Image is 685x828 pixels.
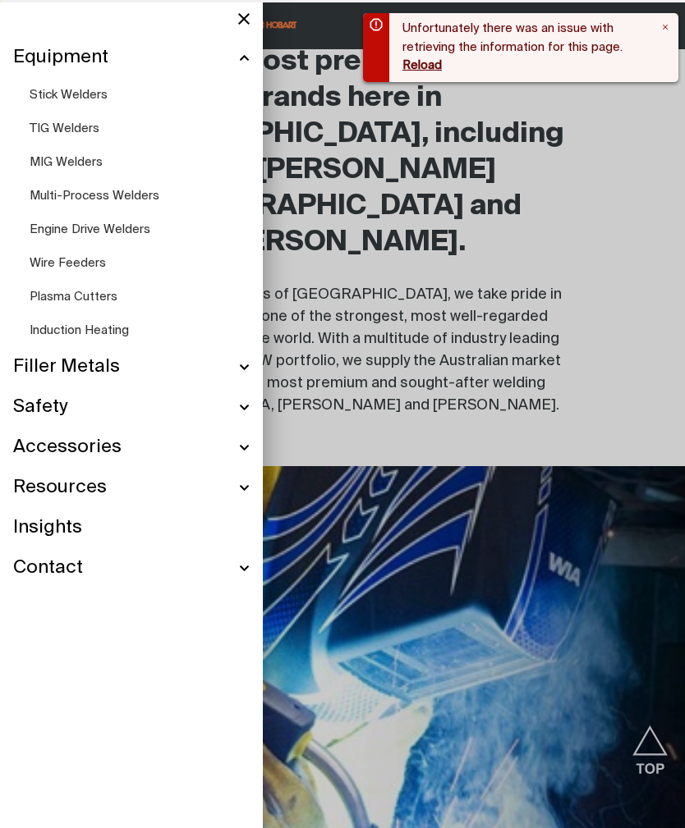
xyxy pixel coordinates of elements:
span: MIG Welders [30,156,103,168]
a: Resources [13,468,250,508]
a: Equipment [13,38,250,78]
a: Induction Heating [30,313,250,347]
span: Insights [13,516,82,540]
span: Engine Drive Welders [30,223,150,236]
span: Induction Heating [30,324,129,336]
button: Reload page [402,58,442,72]
span: Resources [13,476,107,500]
a: Safety [13,387,250,428]
span: Wire Feeders [30,257,106,269]
p: Unfortunately there was an issue with retrieving the information for this page. [402,20,652,57]
span: Multi-Process Welders [30,190,159,202]
span: Contact [13,556,83,580]
a: Multi-Process Welders [30,179,250,213]
a: Wire Feeders [30,246,250,280]
ul: Equipment Submenu [13,78,250,347]
span: Equipment [13,46,108,70]
a: Plasma Cutters [30,280,250,313]
span: Filler Metals [13,355,120,379]
span: Safety [13,396,67,419]
a: Engine Drive Welders [30,213,250,246]
a: Stick Welders [30,78,250,112]
a: TIG Welders [30,112,250,145]
a: Filler Metals [13,347,250,387]
a: Contact [13,548,250,588]
a: Accessories [13,428,250,468]
span: Stick Welders [30,89,108,101]
a: MIG Welders [30,145,250,179]
span: TIG Welders [30,122,99,135]
a: Insights [13,508,250,548]
span: Accessories [13,436,122,460]
span: Plasma Cutters [30,290,117,303]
